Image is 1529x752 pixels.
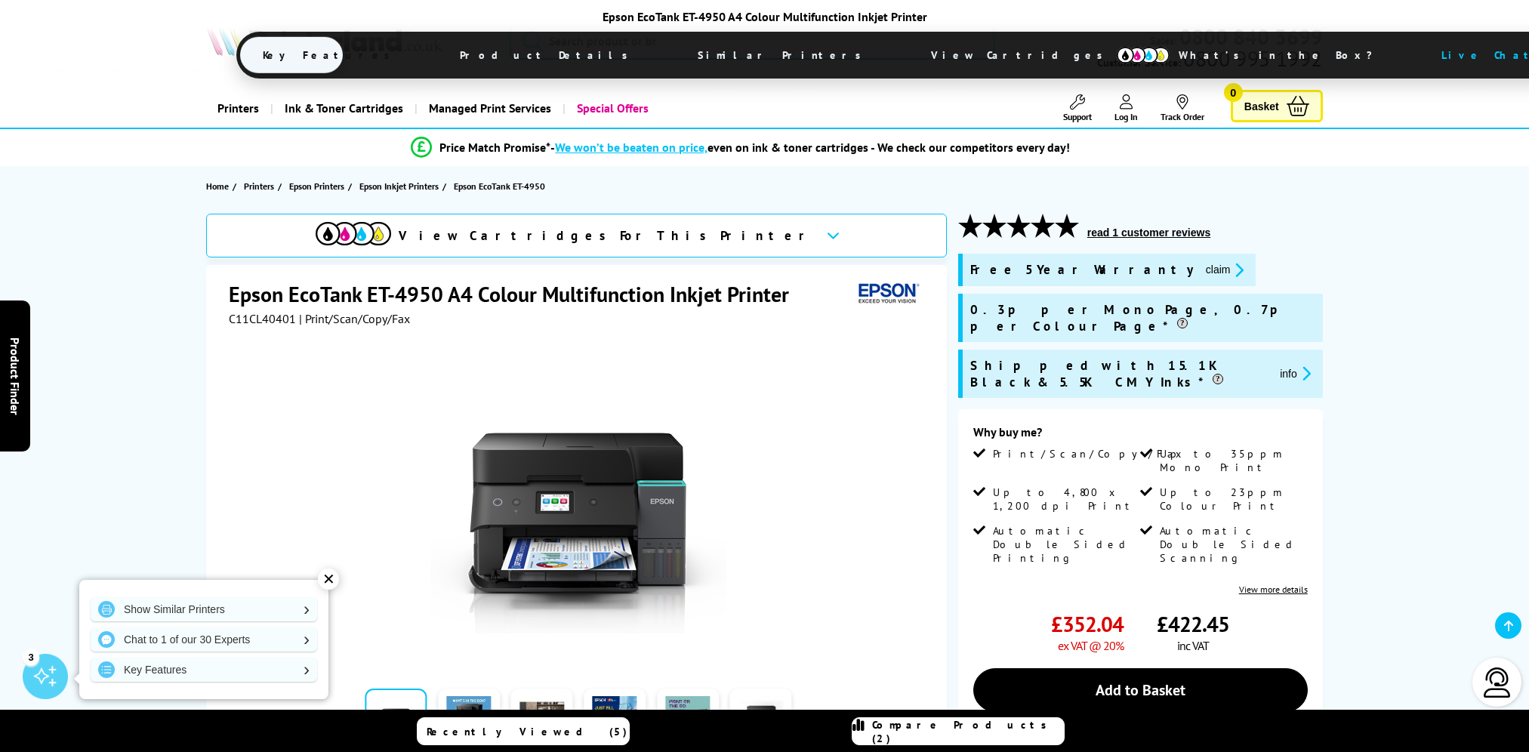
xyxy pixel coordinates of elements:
span: Shipped with 15.1K Black & 5.5K CMY Inks* [970,357,1268,390]
a: Show Similar Printers [91,597,317,621]
span: | Print/Scan/Copy/Fax [299,311,410,326]
span: Product Finder [8,337,23,415]
span: We won’t be beaten on price, [555,140,707,155]
span: Up to 35ppm Mono Print [1160,447,1304,474]
span: £422.45 [1157,610,1229,638]
a: View more details [1239,584,1308,595]
span: Free 5 Year Warranty [970,261,1194,279]
span: ex VAT @ 20% [1058,638,1124,653]
a: Epson EcoTank ET-4950 [454,178,549,194]
a: Special Offers [563,89,660,128]
span: 0.3p per Mono Page, 0.7p per Colour Page* [970,301,1315,334]
span: Automatic Double Sided Scanning [1160,524,1304,565]
a: Home [206,178,233,194]
a: Epson Inkjet Printers [359,178,442,194]
div: Epson EcoTank ET-4950 A4 Colour Multifunction Inkjet Printer [236,9,1293,24]
div: ✕ [318,569,339,590]
div: - even on ink & toner cartridges - We check our competitors every day! [550,140,1070,155]
span: What’s in the Box? [1156,37,1410,73]
span: Price Match Promise* [439,140,550,155]
span: 0 [1224,83,1243,102]
button: promo-description [1275,365,1315,382]
img: View Cartridges [316,222,391,245]
a: Basket 0 [1231,90,1323,122]
span: View Cartridges [908,35,1139,75]
a: Ink & Toner Cartridges [270,89,415,128]
a: Support [1063,94,1092,122]
a: Managed Print Services [415,89,563,128]
span: Key Features [240,37,421,73]
span: Compare Products (2) [872,718,1064,745]
span: £352.04 [1051,610,1124,638]
span: Epson EcoTank ET-4950 [454,178,545,194]
span: Up to 23ppm Colour Print [1160,485,1304,513]
span: Printers [244,178,274,194]
span: Basket [1244,96,1279,116]
a: Track Order [1161,94,1204,122]
img: Epson [852,280,922,308]
a: Printers [206,89,270,128]
span: Print/Scan/Copy/Fax [993,447,1187,461]
h1: Epson EcoTank ET-4950 A4 Colour Multifunction Inkjet Printer [229,280,804,308]
span: Up to 4,800 x 1,200 dpi Print [993,485,1137,513]
span: Support [1063,111,1092,122]
span: inc VAT [1177,638,1209,653]
li: modal_Promise [168,134,1314,161]
span: Product Details [437,37,658,73]
span: Similar Printers [675,37,892,73]
div: Why buy me? [973,424,1308,447]
button: read 1 customer reviews [1083,226,1215,239]
span: Epson Printers [289,178,344,194]
span: Automatic Double Sided Printing [993,524,1137,565]
span: View Cartridges For This Printer [399,227,814,244]
button: promo-description [1201,261,1249,279]
a: Add to Basket [973,668,1308,712]
span: Home [206,178,229,194]
img: Epson EcoTank ET-4950 [430,356,726,652]
img: user-headset-light.svg [1482,667,1512,698]
a: Compare Products (2) [852,717,1065,745]
a: Printers [244,178,278,194]
div: 3 [23,649,39,665]
span: Ink & Toner Cartridges [285,89,403,128]
span: Epson Inkjet Printers [359,178,439,194]
a: Chat to 1 of our 30 Experts [91,627,317,652]
span: Recently Viewed (5) [427,725,627,738]
span: Log In [1114,111,1138,122]
a: Epson Printers [289,178,348,194]
a: Recently Viewed (5) [417,717,630,745]
a: Log In [1114,94,1138,122]
a: Key Features [91,658,317,682]
span: C11CL40401 [229,311,296,326]
img: cmyk-icon.svg [1117,47,1170,63]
